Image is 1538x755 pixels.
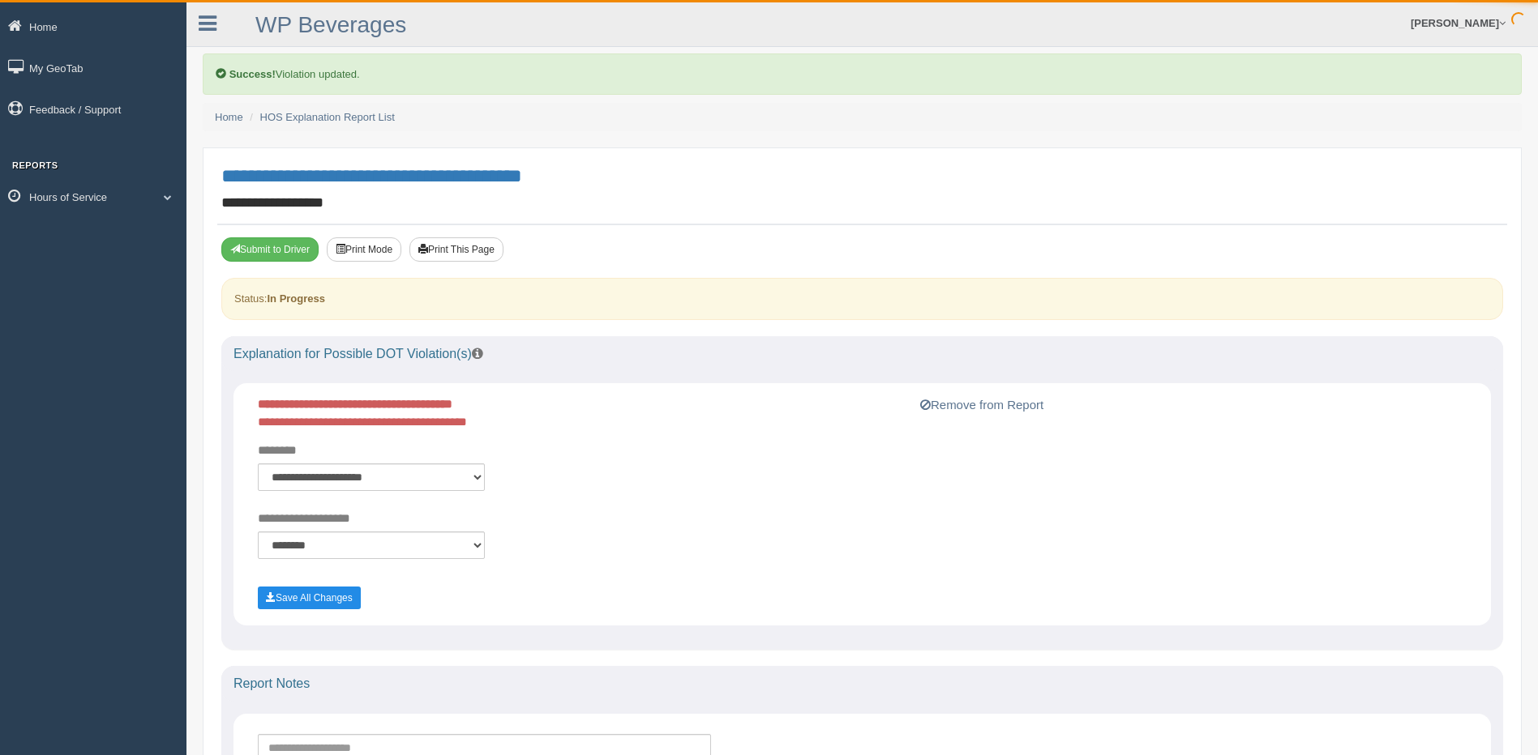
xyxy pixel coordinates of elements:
a: Home [215,111,243,123]
strong: In Progress [267,292,325,305]
b: Success! [229,68,276,80]
a: HOS Explanation Report List [260,111,395,123]
div: Status: [221,278,1503,319]
button: Submit To Driver [221,237,319,262]
button: Print This Page [409,237,503,262]
div: Violation updated. [203,53,1522,95]
a: WP Beverages [255,12,406,37]
button: Save [258,587,361,609]
button: Remove from Report [915,395,1048,415]
div: Report Notes [221,666,1503,702]
div: Explanation for Possible DOT Violation(s) [221,336,1503,372]
button: Print Mode [327,237,401,262]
